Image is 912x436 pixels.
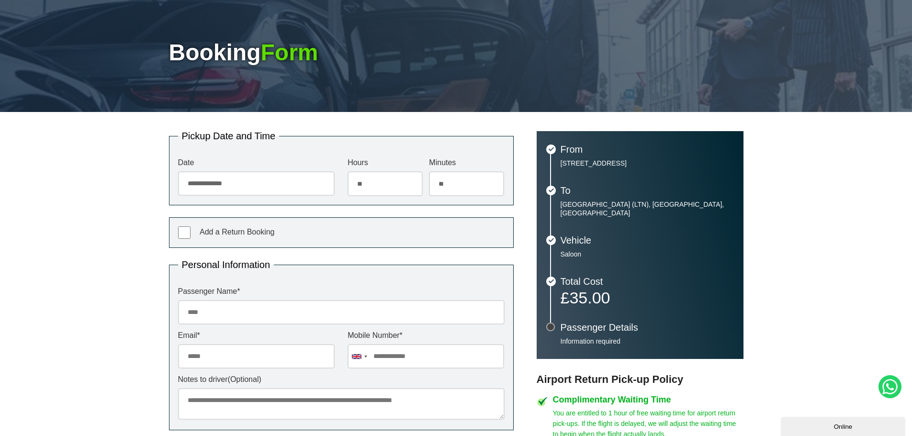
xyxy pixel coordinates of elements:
[561,291,734,304] p: £
[561,277,734,286] h3: Total Cost
[781,415,907,436] iframe: chat widget
[169,41,743,64] h1: Booking
[429,159,504,167] label: Minutes
[178,288,505,295] label: Passenger Name
[228,375,261,383] span: (Optional)
[178,332,335,339] label: Email
[561,235,734,245] h3: Vehicle
[561,337,734,346] p: Information required
[260,40,318,65] span: Form
[200,228,275,236] span: Add a Return Booking
[561,186,734,195] h3: To
[178,159,335,167] label: Date
[561,200,734,217] p: [GEOGRAPHIC_DATA] (LTN), [GEOGRAPHIC_DATA], [GEOGRAPHIC_DATA]
[178,226,191,239] input: Add a Return Booking
[348,345,370,368] div: United Kingdom: +44
[178,260,274,269] legend: Personal Information
[348,159,423,167] label: Hours
[561,250,734,258] p: Saloon
[537,373,743,386] h3: Airport Return Pick-up Policy
[348,332,504,339] label: Mobile Number
[569,289,610,307] span: 35.00
[561,159,734,168] p: [STREET_ADDRESS]
[553,395,743,404] h4: Complimentary Waiting Time
[561,145,734,154] h3: From
[178,376,505,383] label: Notes to driver
[561,323,734,332] h3: Passenger Details
[178,131,280,141] legend: Pickup Date and Time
